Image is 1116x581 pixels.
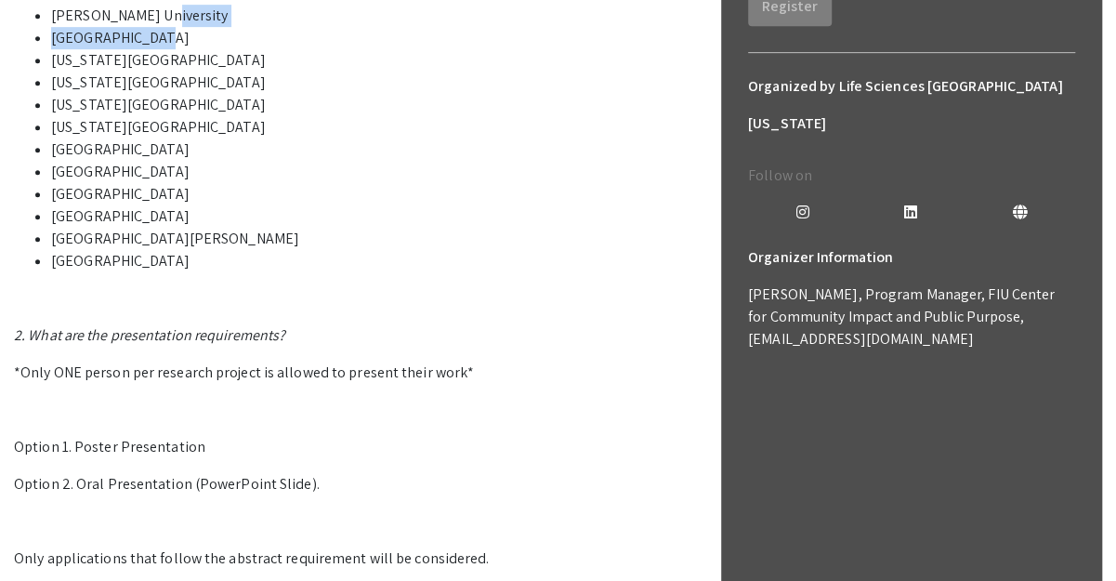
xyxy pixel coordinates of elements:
[51,183,689,205] li: [GEOGRAPHIC_DATA]
[51,72,689,94] li: [US_STATE][GEOGRAPHIC_DATA]
[14,497,79,567] iframe: Chat
[14,325,285,345] em: 2. What are the presentation requirements?
[51,94,689,116] li: [US_STATE][GEOGRAPHIC_DATA]
[748,165,1075,187] p: Follow on
[51,5,689,27] li: [PERSON_NAME] University
[51,49,689,72] li: [US_STATE][GEOGRAPHIC_DATA]
[51,116,689,139] li: [US_STATE][GEOGRAPHIC_DATA]
[51,161,689,183] li: [GEOGRAPHIC_DATA]
[51,205,689,228] li: [GEOGRAPHIC_DATA]
[14,473,689,495] p: Option 2. Oral Presentation (PowerPoint Slide).
[748,284,1075,350] p: [PERSON_NAME], Program Manager, FIU Center for Community Impact and Public Purpose, [EMAIL_ADDRES...
[51,27,689,49] li: [GEOGRAPHIC_DATA]
[51,228,689,250] li: [GEOGRAPHIC_DATA][PERSON_NAME]
[748,68,1075,142] h6: Organized by Life Sciences [GEOGRAPHIC_DATA][US_STATE]
[748,239,1075,276] h6: Organizer Information
[14,436,689,458] p: Option 1. Poster Presentation
[51,250,689,272] li: [GEOGRAPHIC_DATA]
[14,548,689,570] p: Only applications that follow the abstract requirement will be considered.
[51,139,689,161] li: [GEOGRAPHIC_DATA]
[14,362,689,384] p: *Only ONE person per research project is allowed to present their work*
